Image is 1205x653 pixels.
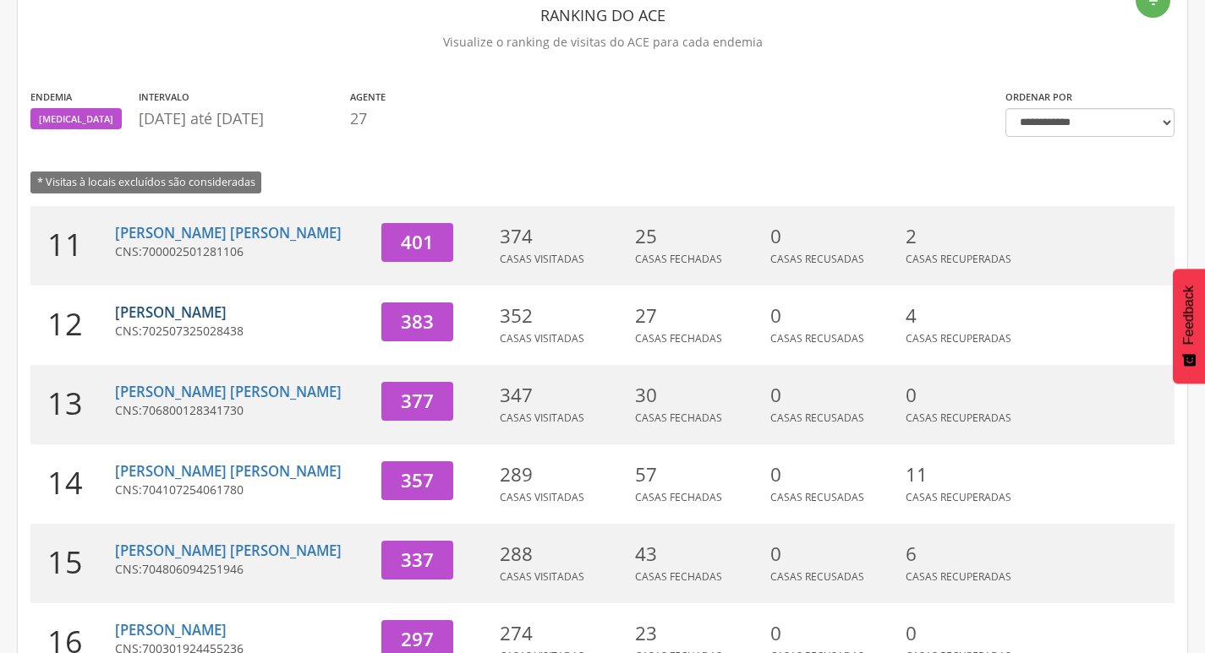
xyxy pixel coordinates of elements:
[500,620,627,647] p: 274
[30,524,115,603] div: 15
[906,252,1011,266] span: Casas Recuperadas
[142,482,244,498] span: 704107254061780
[906,411,1011,425] span: Casas Recuperadas
[500,490,584,504] span: Casas Visitadas
[635,620,762,647] p: 23
[500,461,627,488] p: 289
[635,461,762,488] p: 57
[635,411,722,425] span: Casas Fechadas
[401,229,434,255] span: 401
[770,541,897,568] p: 0
[30,206,115,286] div: 11
[770,223,897,250] p: 0
[142,402,244,418] span: 706800128341730
[500,223,627,250] p: 374
[30,30,1175,54] p: Visualize o ranking de visitas do ACE para cada endemia
[635,331,722,346] span: Casas Fechadas
[139,108,342,130] p: [DATE] até [DATE]
[500,541,627,568] p: 288
[906,541,1032,568] p: 6
[1005,90,1072,104] label: Ordenar por
[30,286,115,365] div: 12
[770,382,897,409] p: 0
[30,90,72,104] label: Endemia
[770,252,864,266] span: Casas Recusadas
[770,411,864,425] span: Casas Recusadas
[115,541,342,560] a: [PERSON_NAME] [PERSON_NAME]
[635,541,762,568] p: 43
[1173,269,1205,384] button: Feedback - Mostrar pesquisa
[770,569,864,584] span: Casas Recusadas
[139,90,189,104] label: Intervalo
[115,620,227,639] a: [PERSON_NAME]
[500,569,584,584] span: Casas Visitadas
[635,302,762,329] p: 27
[350,90,386,104] label: Agente
[401,626,434,652] span: 297
[115,302,227,322] a: [PERSON_NAME]
[115,402,369,419] p: CNS:
[115,482,369,498] p: CNS:
[635,569,722,584] span: Casas Fechadas
[906,569,1011,584] span: Casas Recuperadas
[500,382,627,409] p: 347
[115,382,342,401] a: [PERSON_NAME] [PERSON_NAME]
[906,331,1011,346] span: Casas Recuperadas
[115,461,342,481] a: [PERSON_NAME] [PERSON_NAME]
[1181,286,1197,345] span: Feedback
[635,223,762,250] p: 25
[906,620,1032,647] p: 0
[39,112,113,126] span: [MEDICAL_DATA]
[142,243,244,259] span: 700002501281106
[115,561,369,578] p: CNS:
[30,444,115,524] div: 14
[401,547,434,573] span: 337
[115,323,369,340] p: CNS:
[906,490,1011,504] span: Casas Recuperadas
[770,302,897,329] p: 0
[401,388,434,414] span: 377
[770,620,897,647] p: 0
[770,461,897,488] p: 0
[770,490,864,504] span: Casas Recusadas
[906,382,1032,409] p: 0
[635,252,722,266] span: Casas Fechadas
[401,467,434,493] span: 357
[906,461,1032,488] p: 11
[115,243,369,260] p: CNS:
[30,171,261,193] span: * Visitas à locais excluídos são consideradas
[350,108,386,130] p: 27
[635,490,722,504] span: Casas Fechadas
[906,223,1032,250] p: 2
[30,365,115,444] div: 13
[500,331,584,346] span: Casas Visitadas
[635,382,762,409] p: 30
[115,223,342,242] a: [PERSON_NAME] [PERSON_NAME]
[770,331,864,346] span: Casas Recusadas
[401,308,434,335] span: 383
[500,411,584,425] span: Casas Visitadas
[500,252,584,266] span: Casas Visitadas
[906,302,1032,329] p: 4
[500,302,627,329] p: 352
[142,561,244,577] span: 704806094251946
[142,323,244,339] span: 702507325028438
